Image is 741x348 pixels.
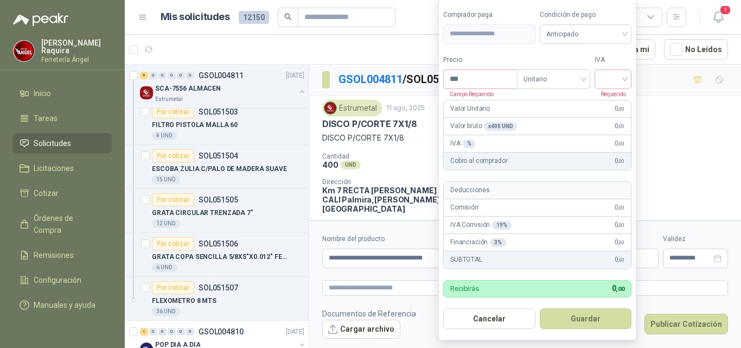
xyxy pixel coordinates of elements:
[34,274,81,286] span: Configuración
[34,299,95,311] span: Manuales y ayuda
[324,102,336,114] img: Company Logo
[338,71,464,88] p: / SOL051500
[322,118,417,130] p: DISCO P/CORTE 7X1/8
[443,10,535,20] label: Comprador paga
[140,72,148,79] div: 9
[618,106,624,112] span: ,00
[199,284,238,292] p: SOL051507
[322,234,507,244] label: Nombre del producto
[41,56,112,63] p: Ferretería Ángel
[125,233,309,277] a: Por cotizarSOL051506GRATA COPA SENCILLA 5/8X5"X0.012" FECIN6 UND
[13,245,112,265] a: Remisiones
[286,71,304,81] p: [DATE]
[34,87,51,99] span: Inicio
[284,13,292,21] span: search
[595,89,626,99] p: Requerido
[13,133,112,154] a: Solicitudes
[286,327,304,337] p: [DATE]
[152,175,180,184] div: 15 UND
[34,187,59,199] span: Cotizar
[615,237,624,248] span: 0
[322,320,400,339] button: Cargar archivo
[719,5,731,15] span: 1
[34,249,74,261] span: Remisiones
[523,71,584,87] span: Unitario
[152,252,287,262] p: GRATA COPA SENCILLA 5/8X5"X0.012" FECIN
[168,328,176,336] div: 0
[322,178,442,186] p: Dirección
[450,156,507,166] p: Cobro al comprador
[615,234,659,244] label: Flete
[615,138,624,149] span: 0
[322,100,382,116] div: Estrumetal
[618,205,624,211] span: ,00
[199,196,238,204] p: SOL051505
[125,101,309,145] a: Por cotizarSOL051503FILTRO PISTOLA MALLA 604 UND
[177,328,185,336] div: 0
[13,208,112,241] a: Órdenes de Compra
[618,222,624,228] span: ,00
[714,255,721,262] span: close-circle
[664,39,728,60] button: No Leídos
[322,186,442,213] p: Km 7 RECTA [PERSON_NAME] CALI Palmira , [PERSON_NAME][GEOGRAPHIC_DATA]
[155,84,221,94] p: SCA-7556 ALMACEN
[450,185,489,195] p: Deducciones
[615,156,624,166] span: 0
[616,286,624,293] span: ,00
[615,203,624,213] span: 0
[199,328,244,336] p: GSOL004810
[13,270,112,290] a: Configuración
[450,104,490,114] p: Valor Unitario
[199,72,244,79] p: GSOL004811
[149,72,157,79] div: 0
[322,308,416,320] p: Documentos de Referencia
[125,277,309,321] a: Por cotizarSOL051507FLEXOMETRO 8 MTS36 UND
[152,131,177,140] div: 4 UND
[615,249,659,268] p: $ 0,00
[125,189,309,233] a: Por cotizarSOL051505GRATA CIRCULAR TRENZADA 7"12 UND
[490,238,506,247] div: 3 %
[595,55,631,65] label: IVA
[152,263,177,272] div: 6 UND
[152,281,194,294] div: Por cotizar
[540,308,632,329] button: Guardar
[615,104,624,114] span: 0
[152,219,180,228] div: 12 UND
[177,72,185,79] div: 0
[152,164,287,174] p: ESCOBA ZULIA C/PALO DE MADERA SUAVE
[158,328,167,336] div: 0
[450,285,479,292] p: Recibirás
[13,158,112,179] a: Licitaciones
[140,69,306,104] a: 9 0 0 0 0 0 GSOL004811[DATE] Company LogoSCA-7556 ALMACENEstrumetal
[152,105,194,118] div: Por cotizar
[618,158,624,164] span: ,00
[443,55,517,65] label: Precio
[152,307,180,316] div: 36 UND
[546,26,625,42] span: Anticipado
[386,103,425,113] p: 11 ago, 2025
[450,220,512,230] p: IVA Comisión
[450,237,506,248] p: Financiación
[41,39,112,54] p: [PERSON_NAME] Raquira
[152,193,194,206] div: Por cotizar
[13,13,68,26] img: Logo peakr
[199,152,238,160] p: SOL051504
[450,203,478,213] p: Comisión
[615,255,624,265] span: 0
[341,161,361,169] div: UND
[322,153,464,160] p: Cantidad
[443,89,494,99] p: Campo Requerido
[149,328,157,336] div: 0
[615,121,624,131] span: 0
[152,208,253,218] p: GRATA CIRCULAR TRENZADA 7"
[13,108,112,129] a: Tareas
[618,239,624,245] span: ,00
[612,284,624,293] span: 0
[186,328,194,336] div: 0
[34,137,71,149] span: Solicitudes
[540,10,632,20] label: Condición de pago
[13,83,112,104] a: Inicio
[618,141,624,147] span: ,00
[492,221,512,230] div: 19 %
[34,112,58,124] span: Tareas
